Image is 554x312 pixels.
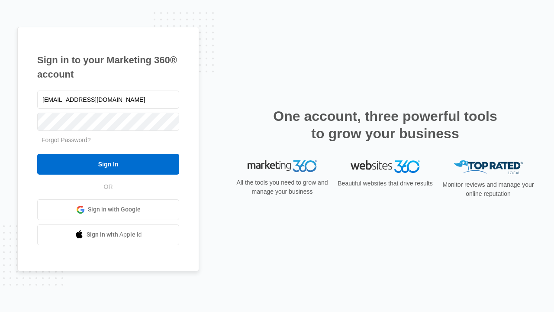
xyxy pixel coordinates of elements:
[42,136,91,143] a: Forgot Password?
[98,182,119,192] span: OR
[234,178,331,196] p: All the tools you need to grow and manage your business
[37,53,179,81] h1: Sign in to your Marketing 360® account
[271,107,500,142] h2: One account, three powerful tools to grow your business
[248,160,317,172] img: Marketing 360
[37,91,179,109] input: Email
[88,205,141,214] span: Sign in with Google
[37,224,179,245] a: Sign in with Apple Id
[351,160,420,173] img: Websites 360
[337,179,434,188] p: Beautiful websites that drive results
[87,230,142,239] span: Sign in with Apple Id
[440,180,537,198] p: Monitor reviews and manage your online reputation
[37,154,179,175] input: Sign In
[37,199,179,220] a: Sign in with Google
[454,160,523,175] img: Top Rated Local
